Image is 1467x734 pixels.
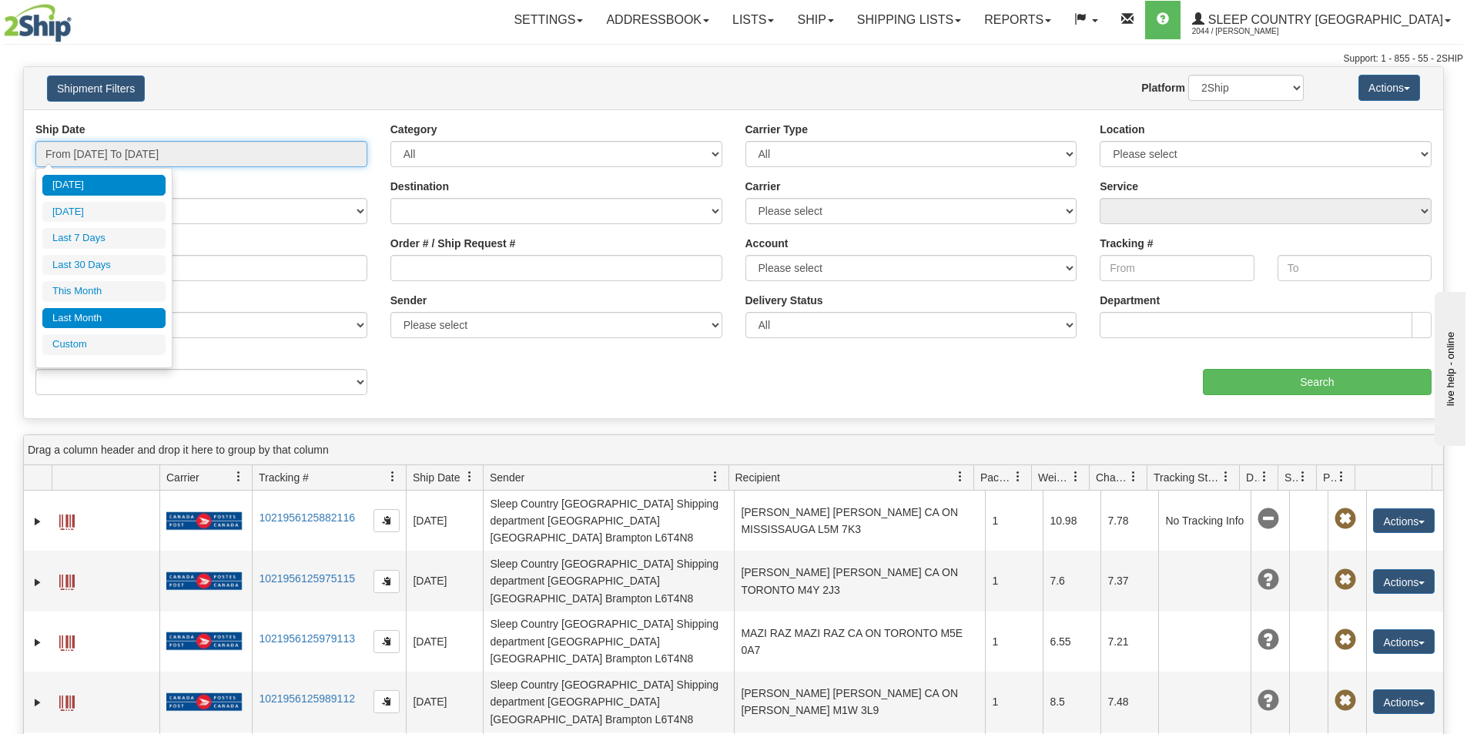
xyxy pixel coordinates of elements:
[1278,255,1432,281] input: To
[985,551,1043,611] td: 1
[406,612,483,672] td: [DATE]
[490,470,524,485] span: Sender
[1100,255,1254,281] input: From
[373,570,400,593] button: Copy to clipboard
[390,122,437,137] label: Category
[735,470,780,485] span: Recipient
[1100,236,1153,251] label: Tracking #
[985,491,1043,551] td: 1
[1246,470,1259,485] span: Delivery Status
[42,308,166,329] li: Last Month
[406,491,483,551] td: [DATE]
[47,75,145,102] button: Shipment Filters
[1100,293,1160,308] label: Department
[734,672,985,732] td: [PERSON_NAME] [PERSON_NAME] CA ON [PERSON_NAME] M1W 3L9
[380,464,406,490] a: Tracking # filter column settings
[702,464,728,490] a: Sender filter column settings
[406,672,483,732] td: [DATE]
[30,695,45,710] a: Expand
[59,689,75,713] a: Label
[1258,690,1279,712] span: Unknown
[259,632,355,645] a: 1021956125979113
[1100,491,1158,551] td: 7.78
[1038,470,1070,485] span: Weight
[166,571,242,591] img: 20 - Canada Post
[30,514,45,529] a: Expand
[35,122,85,137] label: Ship Date
[42,255,166,276] li: Last 30 Days
[1335,508,1356,530] span: Pickup Not Assigned
[846,1,973,39] a: Shipping lists
[745,236,789,251] label: Account
[42,175,166,196] li: [DATE]
[226,464,252,490] a: Carrier filter column settings
[1213,464,1239,490] a: Tracking Status filter column settings
[1328,464,1355,490] a: Pickup Status filter column settings
[1100,672,1158,732] td: 7.48
[1181,1,1462,39] a: Sleep Country [GEOGRAPHIC_DATA] 2044 / [PERSON_NAME]
[1373,689,1435,714] button: Actions
[1335,569,1356,591] span: Pickup Not Assigned
[390,179,449,194] label: Destination
[947,464,973,490] a: Recipient filter column settings
[721,1,785,39] a: Lists
[42,334,166,355] li: Custom
[483,491,734,551] td: Sleep Country [GEOGRAPHIC_DATA] Shipping department [GEOGRAPHIC_DATA] [GEOGRAPHIC_DATA] Brampton ...
[1192,24,1308,39] span: 2044 / [PERSON_NAME]
[259,692,355,705] a: 1021956125989112
[30,575,45,590] a: Expand
[1100,551,1158,611] td: 7.37
[166,470,199,485] span: Carrier
[1096,470,1128,485] span: Charge
[595,1,721,39] a: Addressbook
[1373,629,1435,654] button: Actions
[59,568,75,592] a: Label
[1120,464,1147,490] a: Charge filter column settings
[1154,470,1221,485] span: Tracking Status
[1323,470,1336,485] span: Pickup Status
[1335,629,1356,651] span: Pickup Not Assigned
[373,690,400,713] button: Copy to clipboard
[406,551,483,611] td: [DATE]
[1373,569,1435,594] button: Actions
[1290,464,1316,490] a: Shipment Issues filter column settings
[24,435,1443,465] div: grid grouping header
[1158,491,1251,551] td: No Tracking Info
[1258,569,1279,591] span: Unknown
[734,551,985,611] td: [PERSON_NAME] [PERSON_NAME] CA ON TORONTO M4Y 2J3
[166,692,242,712] img: 20 - Canada Post
[12,13,142,25] div: live help - online
[259,572,355,585] a: 1021956125975115
[1100,179,1138,194] label: Service
[1203,369,1432,395] input: Search
[483,551,734,611] td: Sleep Country [GEOGRAPHIC_DATA] Shipping department [GEOGRAPHIC_DATA] [GEOGRAPHIC_DATA] Brampton ...
[1063,464,1089,490] a: Weight filter column settings
[373,630,400,653] button: Copy to clipboard
[1358,75,1420,101] button: Actions
[1432,288,1465,445] iframe: chat widget
[373,509,400,532] button: Copy to clipboard
[785,1,845,39] a: Ship
[745,122,808,137] label: Carrier Type
[1373,508,1435,533] button: Actions
[42,202,166,223] li: [DATE]
[259,511,355,524] a: 1021956125882116
[4,52,1463,65] div: Support: 1 - 855 - 55 - 2SHIP
[1284,470,1298,485] span: Shipment Issues
[985,672,1043,732] td: 1
[1043,551,1100,611] td: 7.6
[1043,612,1100,672] td: 6.55
[166,511,242,531] img: 20 - Canada Post
[745,179,781,194] label: Carrier
[1141,80,1185,96] label: Platform
[502,1,595,39] a: Settings
[390,293,427,308] label: Sender
[734,612,985,672] td: MAZI RAZ MAZI RAZ CA ON TORONTO M5E 0A7
[1251,464,1278,490] a: Delivery Status filter column settings
[1043,491,1100,551] td: 10.98
[973,1,1063,39] a: Reports
[59,508,75,532] a: Label
[42,281,166,302] li: This Month
[59,628,75,653] a: Label
[980,470,1013,485] span: Packages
